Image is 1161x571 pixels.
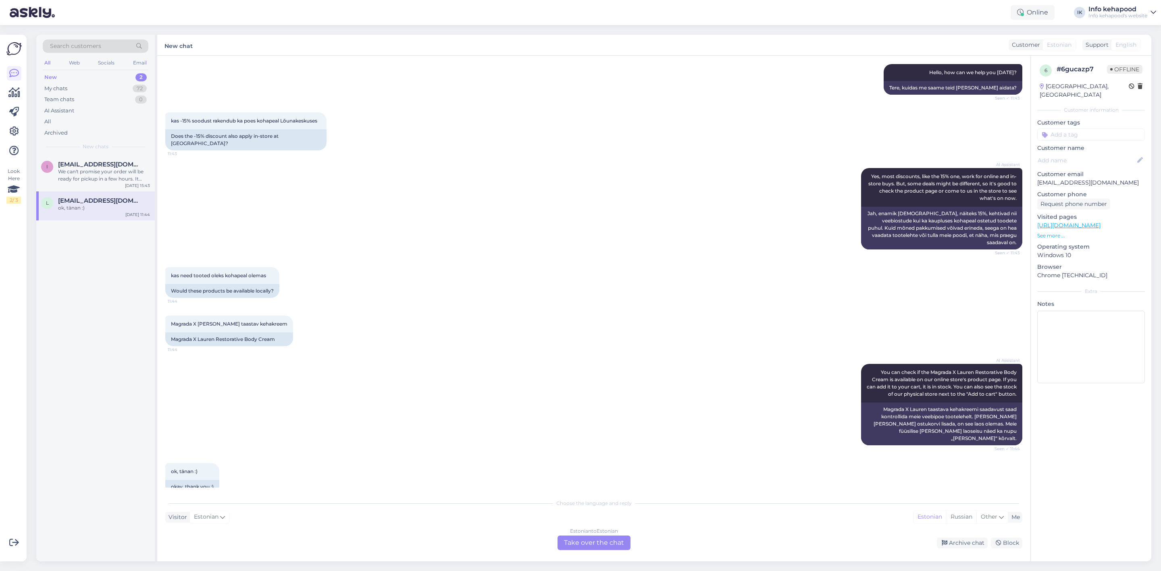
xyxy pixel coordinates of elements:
[1008,513,1020,521] div: Me
[1037,271,1145,280] p: Chrome [TECHNICAL_ID]
[868,173,1018,201] span: Yes, most discounts, like the 15% one, work for online and in-store buys. But, some deals might b...
[165,129,327,150] div: Does the -15% discount also apply in-store at [GEOGRAPHIC_DATA]?
[168,347,198,353] span: 11:44
[981,513,997,520] span: Other
[1115,41,1136,49] span: English
[1037,243,1145,251] p: Operating system
[990,446,1020,452] span: Seen ✓ 11:44
[1037,232,1145,239] p: See more ...
[171,118,317,124] span: kas -15% soodust rakendub ka poes kohapeal Lõunakeskuses
[990,357,1020,363] span: AI Assistant
[570,527,618,535] div: Estonian to Estonian
[165,332,293,346] div: Magrada X Lauren Restorative Body Cream
[58,168,150,183] div: We can't promise your order will be ready for pickup in a few hours. It depends on how busy we ar...
[1037,106,1145,114] div: Customer information
[1057,64,1107,74] div: # 6gucazp7
[168,151,198,157] span: 11:43
[44,129,68,137] div: Archived
[1037,213,1145,221] p: Visited pages
[1088,12,1147,19] div: Info kehapood's website
[6,197,21,204] div: 2 / 3
[1037,251,1145,260] p: Windows 10
[991,538,1022,548] div: Block
[990,250,1020,256] span: Seen ✓ 11:43
[929,69,1017,75] span: Hello, how can we help you [DATE]?
[171,468,198,474] span: ok, tänan :)
[165,284,279,298] div: Would these products be available locally?
[1037,222,1101,229] a: [URL][DOMAIN_NAME]
[1037,190,1145,199] p: Customer phone
[6,41,22,56] img: Askly Logo
[1011,5,1055,20] div: Online
[884,81,1022,95] div: Tere, kuidas me saame teid [PERSON_NAME] aidata?
[83,143,108,150] span: New chats
[1037,199,1110,210] div: Request phone number
[1037,170,1145,179] p: Customer email
[6,168,21,204] div: Look Here
[50,42,101,50] span: Search customers
[937,538,988,548] div: Archive chat
[44,96,74,104] div: Team chats
[67,58,81,68] div: Web
[1038,156,1136,165] input: Add name
[1088,6,1147,12] div: Info kehapood
[990,162,1020,168] span: AI Assistant
[1037,179,1145,187] p: [EMAIL_ADDRESS][DOMAIN_NAME]
[1107,65,1142,74] span: Offline
[1037,300,1145,308] p: Notes
[1044,67,1047,73] span: 6
[44,107,74,115] div: AI Assistant
[43,58,52,68] div: All
[44,73,57,81] div: New
[131,58,148,68] div: Email
[135,73,147,81] div: 2
[194,513,218,521] span: Estonian
[1009,41,1040,49] div: Customer
[558,536,630,550] div: Take over the chat
[1037,144,1145,152] p: Customer name
[125,183,150,189] div: [DATE] 15:43
[44,85,67,93] div: My chats
[1088,6,1156,19] a: Info kehapoodInfo kehapood's website
[133,85,147,93] div: 72
[1040,82,1129,99] div: [GEOGRAPHIC_DATA], [GEOGRAPHIC_DATA]
[171,321,287,327] span: Magrada X [PERSON_NAME] taastav kehakreem
[165,500,1022,507] div: Choose the language and reply
[1047,41,1072,49] span: Estonian
[46,164,48,170] span: i
[1082,41,1109,49] div: Support
[58,161,142,168] span: ivanovabrigita@gmail.com
[171,272,266,278] span: kas need tooted oleks kohapeal olemas
[164,39,193,50] label: New chat
[1037,263,1145,271] p: Browser
[165,480,219,494] div: okay, thank you :)
[46,200,49,206] span: l
[165,513,187,521] div: Visitor
[125,212,150,218] div: [DATE] 11:44
[1037,288,1145,295] div: Extra
[168,298,198,304] span: 11:44
[44,118,51,126] div: All
[913,511,946,523] div: Estonian
[867,369,1018,397] span: You can check if the Magrada X Lauren Restorative Body Cream is available on our online store's p...
[1037,118,1145,127] p: Customer tags
[1074,7,1085,18] div: IK
[1037,129,1145,141] input: Add a tag
[58,204,150,212] div: ok, tänan :)
[946,511,976,523] div: Russian
[135,96,147,104] div: 0
[96,58,116,68] div: Socials
[861,207,1022,249] div: Jah, enamik [DEMOGRAPHIC_DATA], näiteks 15%, kehtivad nii veebiostude kui ka kaupluses kohapeal o...
[990,95,1020,101] span: Seen ✓ 11:43
[861,403,1022,445] div: Magrada X Lauren taastava kehakreemi saadavust saad kontrollida meie veebipoe tootelehelt. [PERSO...
[58,197,142,204] span: lepikmargit@hotmail.com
